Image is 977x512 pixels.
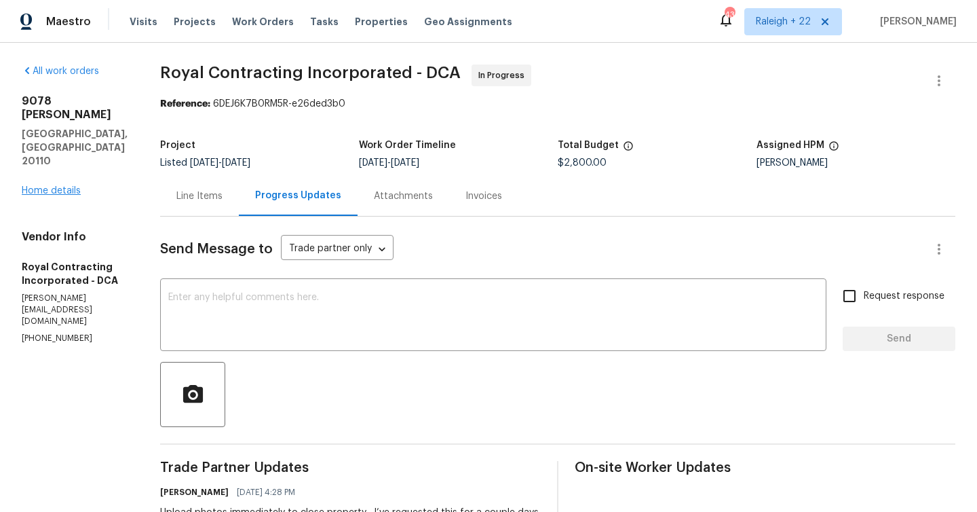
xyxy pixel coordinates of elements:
[558,141,619,150] h5: Total Budget
[160,65,461,81] span: Royal Contracting Incorporated - DCA
[558,158,607,168] span: $2,800.00
[355,15,408,29] span: Properties
[160,486,229,499] h6: [PERSON_NAME]
[232,15,294,29] span: Work Orders
[22,333,128,344] p: [PHONE_NUMBER]
[176,189,223,203] div: Line Items
[374,189,433,203] div: Attachments
[222,158,250,168] span: [DATE]
[864,289,944,304] span: Request response
[359,158,387,168] span: [DATE]
[22,293,128,327] p: [PERSON_NAME][EMAIL_ADDRESS][DOMAIN_NAME]
[359,141,456,150] h5: Work Order Timeline
[22,94,128,122] h2: 9078 [PERSON_NAME]
[22,127,128,168] h5: [GEOGRAPHIC_DATA], [GEOGRAPHIC_DATA] 20110
[756,158,955,168] div: [PERSON_NAME]
[46,15,91,29] span: Maestro
[237,486,295,499] span: [DATE] 4:28 PM
[190,158,250,168] span: -
[359,158,419,168] span: -
[424,15,512,29] span: Geo Assignments
[623,141,634,158] span: The total cost of line items that have been proposed by Opendoor. This sum includes line items th...
[160,461,541,475] span: Trade Partner Updates
[281,238,394,261] div: Trade partner only
[22,186,81,196] a: Home details
[310,17,339,26] span: Tasks
[828,141,839,158] span: The hpm assigned to this work order.
[391,158,419,168] span: [DATE]
[575,461,955,475] span: On-site Worker Updates
[756,15,811,29] span: Raleigh + 22
[465,189,502,203] div: Invoices
[22,67,99,76] a: All work orders
[22,260,128,287] h5: Royal Contracting Incorporated - DCA
[255,189,341,202] div: Progress Updates
[130,15,157,29] span: Visits
[875,15,957,29] span: [PERSON_NAME]
[22,230,128,244] h4: Vendor Info
[160,141,195,150] h5: Project
[756,141,824,150] h5: Assigned HPM
[160,242,273,256] span: Send Message to
[174,15,216,29] span: Projects
[160,97,955,111] div: 6DEJ6K7B0RM5R-e26ded3b0
[725,8,734,22] div: 431
[160,158,250,168] span: Listed
[478,69,530,82] span: In Progress
[190,158,218,168] span: [DATE]
[160,99,210,109] b: Reference:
